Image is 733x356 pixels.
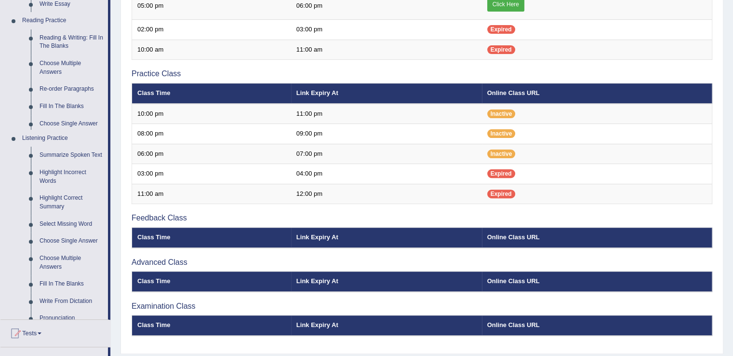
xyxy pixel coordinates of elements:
td: 03:00 pm [132,164,291,184]
h3: Advanced Class [132,258,712,267]
td: 03:00 pm [291,20,482,40]
td: 10:00 am [132,40,291,60]
td: 11:00 am [132,184,291,204]
td: 10:00 pm [132,104,291,124]
h3: Examination Class [132,302,712,311]
td: 11:00 am [291,40,482,60]
a: Listening Practice [18,130,108,147]
a: Write From Dictation [35,293,108,310]
a: Select Missing Word [35,216,108,233]
th: Link Expiry At [291,83,482,104]
th: Online Class URL [482,83,712,104]
th: Class Time [132,272,291,292]
a: Fill In The Blanks [35,275,108,293]
a: Highlight Correct Summary [35,190,108,215]
a: Reading Practice [18,12,108,29]
a: Choose Multiple Answers [35,250,108,275]
span: Expired [487,45,515,54]
th: Class Time [132,315,291,336]
span: Inactive [487,110,516,118]
th: Link Expiry At [291,228,482,248]
a: Summarize Spoken Text [35,147,108,164]
span: Expired [487,169,515,178]
span: Expired [487,190,515,198]
td: 12:00 pm [291,184,482,204]
a: Highlight Incorrect Words [35,164,108,190]
th: Class Time [132,83,291,104]
th: Online Class URL [482,272,712,292]
a: Tests [0,320,110,344]
a: Re-order Paragraphs [35,81,108,98]
th: Link Expiry At [291,315,482,336]
th: Class Time [132,228,291,248]
td: 11:00 pm [291,104,482,124]
h3: Practice Class [132,69,712,78]
td: 08:00 pm [132,124,291,144]
span: Inactive [487,129,516,138]
a: Reading & Writing: Fill In The Blanks [35,29,108,55]
a: Fill In The Blanks [35,98,108,115]
th: Online Class URL [482,315,712,336]
span: Inactive [487,150,516,158]
td: 07:00 pm [291,144,482,164]
h3: Feedback Class [132,214,712,222]
a: Pronunciation [35,310,108,327]
td: 06:00 pm [132,144,291,164]
a: Choose Single Answer [35,233,108,250]
a: Choose Single Answer [35,115,108,133]
td: 04:00 pm [291,164,482,184]
a: Choose Multiple Answers [35,55,108,81]
th: Link Expiry At [291,272,482,292]
td: 02:00 pm [132,20,291,40]
td: 09:00 pm [291,124,482,144]
span: Expired [487,25,515,34]
th: Online Class URL [482,228,712,248]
